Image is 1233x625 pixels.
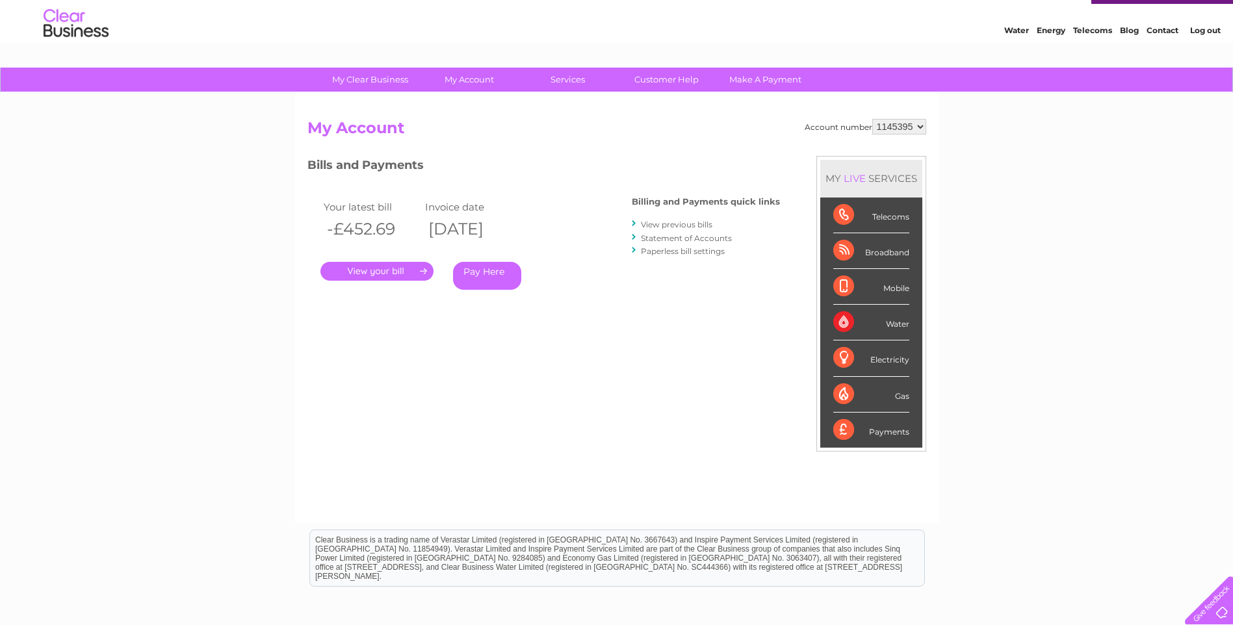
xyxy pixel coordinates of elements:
[833,413,909,448] div: Payments
[833,377,909,413] div: Gas
[310,7,924,63] div: Clear Business is a trading name of Verastar Limited (registered in [GEOGRAPHIC_DATA] No. 3667643...
[632,197,780,207] h4: Billing and Payments quick links
[712,68,819,92] a: Make A Payment
[613,68,720,92] a: Customer Help
[1147,55,1178,65] a: Contact
[1004,55,1029,65] a: Water
[1037,55,1065,65] a: Energy
[453,262,521,290] a: Pay Here
[641,220,712,229] a: View previous bills
[514,68,621,92] a: Services
[422,216,523,242] th: [DATE]
[43,34,109,73] img: logo.png
[833,305,909,340] div: Water
[320,262,434,281] a: .
[320,216,422,242] th: -£452.69
[1073,55,1112,65] a: Telecoms
[833,198,909,233] div: Telecoms
[1190,55,1221,65] a: Log out
[422,198,523,216] td: Invoice date
[1120,55,1139,65] a: Blog
[320,198,422,216] td: Your latest bill
[841,172,868,185] div: LIVE
[415,68,523,92] a: My Account
[641,233,732,243] a: Statement of Accounts
[307,119,926,144] h2: My Account
[641,246,725,256] a: Paperless bill settings
[833,233,909,269] div: Broadband
[307,156,780,179] h3: Bills and Payments
[805,119,926,134] div: Account number
[317,68,424,92] a: My Clear Business
[833,269,909,305] div: Mobile
[820,160,922,197] div: MY SERVICES
[988,6,1078,23] a: 0333 014 3131
[833,340,909,376] div: Electricity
